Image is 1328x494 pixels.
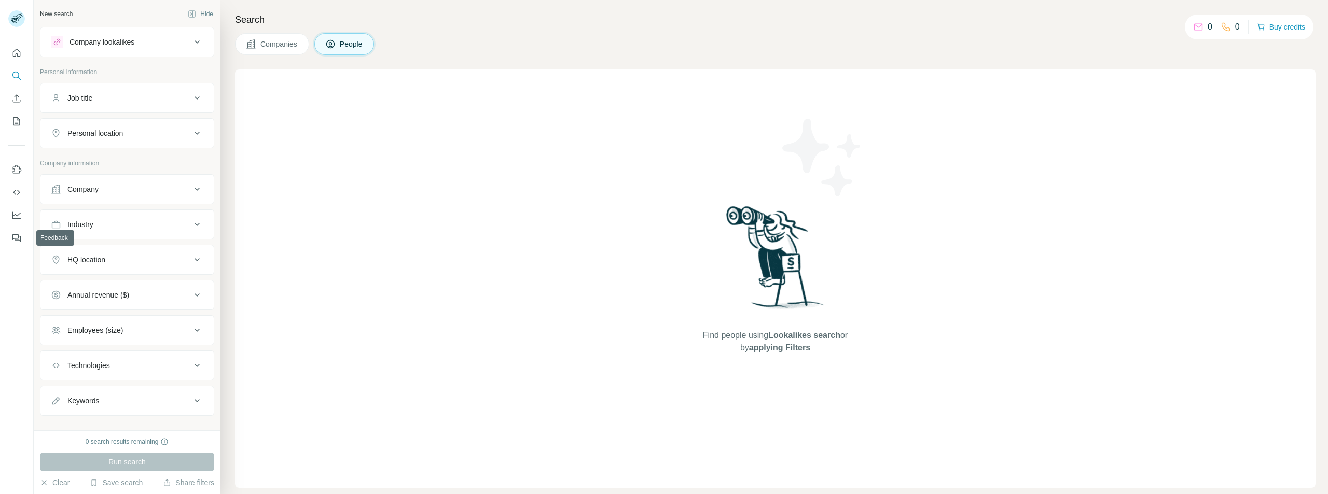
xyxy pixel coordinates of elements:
[40,283,214,307] button: Annual revenue ($)
[235,12,1316,27] h4: Search
[67,128,123,138] div: Personal location
[181,6,220,22] button: Hide
[86,437,169,446] div: 0 search results remaining
[40,388,214,413] button: Keywords
[260,39,298,49] span: Companies
[70,37,134,47] div: Company lookalikes
[67,219,93,230] div: Industry
[67,255,105,265] div: HQ location
[40,318,214,343] button: Employees (size)
[40,9,73,19] div: New search
[40,67,214,77] p: Personal information
[8,206,25,224] button: Dashboard
[40,177,214,202] button: Company
[776,111,869,204] img: Surfe Illustration - Stars
[1235,21,1240,33] p: 0
[768,331,840,340] span: Lookalikes search
[8,89,25,108] button: Enrich CSV
[40,247,214,272] button: HQ location
[67,93,92,103] div: Job title
[67,290,129,300] div: Annual revenue ($)
[40,353,214,378] button: Technologies
[40,30,214,54] button: Company lookalikes
[40,86,214,110] button: Job title
[67,396,99,406] div: Keywords
[692,329,858,354] span: Find people using or by
[340,39,364,49] span: People
[40,159,214,168] p: Company information
[8,183,25,202] button: Use Surfe API
[40,212,214,237] button: Industry
[8,44,25,62] button: Quick start
[8,229,25,247] button: Feedback
[749,343,810,352] span: applying Filters
[8,112,25,131] button: My lists
[1208,21,1212,33] p: 0
[67,184,99,194] div: Company
[8,66,25,85] button: Search
[67,325,123,335] div: Employees (size)
[67,360,110,371] div: Technologies
[722,203,829,319] img: Surfe Illustration - Woman searching with binoculars
[40,121,214,146] button: Personal location
[8,160,25,179] button: Use Surfe on LinkedIn
[1257,20,1305,34] button: Buy credits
